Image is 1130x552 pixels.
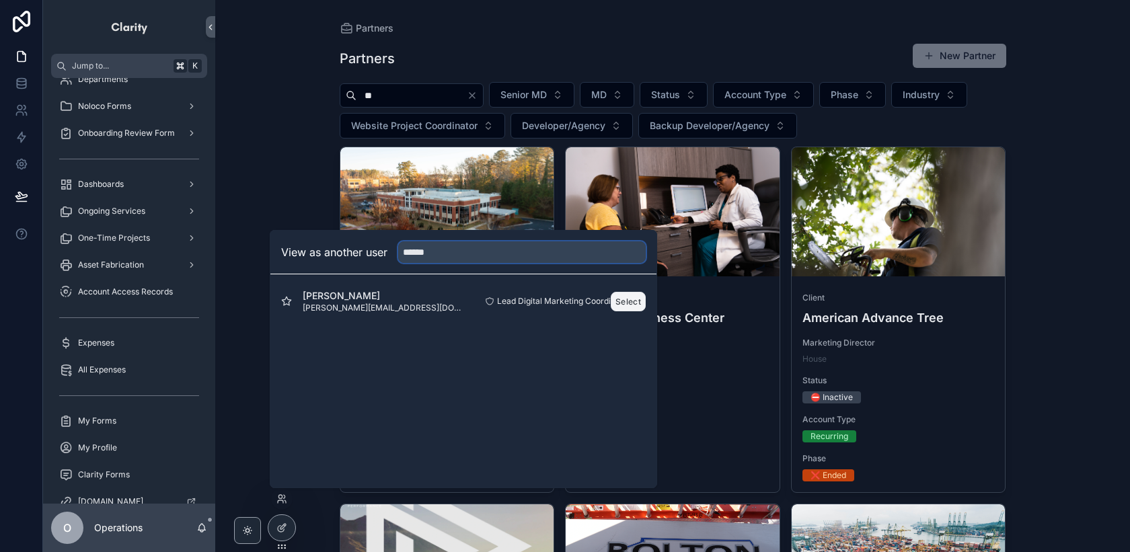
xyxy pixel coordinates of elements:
span: One-Time Projects [78,233,150,243]
a: ClientAgeless Wellness CenterMarketing Director[PERSON_NAME]Status✅ ActiveAccount TypeRecurringPh... [565,147,780,493]
div: ❌ Ended [811,469,846,481]
span: Client [576,292,769,303]
span: [PERSON_NAME] [303,289,463,303]
h4: Ageless Wellness Center [576,309,769,327]
button: Jump to...K [51,54,207,78]
span: Marketing Director [802,338,995,348]
span: Noloco Forms [78,101,131,112]
a: Account Access Records [51,280,207,304]
span: Backup Developer/Agency [650,119,769,132]
span: Website Project Coordinator [351,119,478,132]
span: Phase [576,453,769,464]
h4: American Advance Tree [802,309,995,327]
a: My Profile [51,436,207,460]
a: Onboarding Review Form [51,121,207,145]
div: scrollable content [43,78,215,504]
button: Clear [467,90,483,101]
span: MD [591,88,607,102]
div: Recurring [811,430,848,442]
span: Senior MD [500,88,547,102]
a: [DOMAIN_NAME] [51,489,207,514]
a: Expenses [51,331,207,355]
span: Client [802,292,995,303]
span: [PERSON_NAME][EMAIL_ADDRESS][DOMAIN_NAME] [303,303,463,313]
a: Dashboards [51,172,207,196]
span: Asset Fabrication [78,260,144,270]
a: Departments [51,67,207,91]
a: Ongoing Services [51,199,207,223]
div: advanced-Cropped.webp [340,147,554,276]
button: Select Button [580,82,634,108]
span: Ongoing Services [78,206,145,216]
span: Developer/Agency [522,119,605,132]
span: Partners [356,22,393,35]
a: ClientAmerican Advance TreeMarketing DirectorHouseStatus⛔ InactiveAccount TypeRecurringPhase❌ Ended [791,147,1006,493]
a: Noloco Forms [51,94,207,118]
button: Select Button [819,82,886,108]
p: Operations [94,521,143,535]
a: Asset Fabrication [51,253,207,277]
button: Select Button [891,82,967,108]
button: Select Button [340,113,505,139]
button: Select Button [640,82,708,108]
span: Account Type [724,88,786,102]
button: New Partner [913,44,1006,68]
h1: Partners [340,49,395,68]
img: App logo [110,16,149,38]
span: Expenses [78,338,114,348]
button: Select Button [638,113,797,139]
span: Status [651,88,680,102]
div: HMC02573.jpg [792,147,1006,276]
span: Account Type [802,414,995,425]
span: Industry [903,88,940,102]
span: Account Type [576,414,769,425]
button: Select [611,292,646,311]
a: My Forms [51,409,207,433]
span: [DOMAIN_NAME] [78,496,143,507]
span: Clarity Forms [78,469,130,480]
span: All Expenses [78,364,126,375]
a: Clarity Forms [51,463,207,487]
a: All Expenses [51,358,207,382]
span: K [190,61,200,71]
button: Select Button [489,82,574,108]
span: Account Access Records [78,286,173,297]
span: Status [802,375,995,386]
span: My Forms [78,416,116,426]
a: One-Time Projects [51,226,207,250]
a: Partners [340,22,393,35]
span: Lead Digital Marketing Coordinator [497,296,631,307]
span: Marketing Director [576,338,769,348]
span: O [63,520,71,536]
span: Jump to... [72,61,168,71]
span: Phase [831,88,858,102]
span: Onboarding Review Form [78,128,175,139]
button: Select Button [713,82,814,108]
a: ClientAdvanced AestheticsMarketing Director[PERSON_NAME]Status⛔ InactiveAccount TypeRecurringPhas... [340,147,555,493]
button: Select Button [511,113,633,139]
span: Phase [802,453,995,464]
div: ⛔ Inactive [811,391,853,403]
div: HMC05990.webp [566,147,780,276]
span: Dashboards [78,179,124,190]
span: Status [576,375,769,386]
span: My Profile [78,442,117,453]
h2: View as another user [281,244,387,260]
a: House [802,354,827,364]
span: Departments [78,74,128,85]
